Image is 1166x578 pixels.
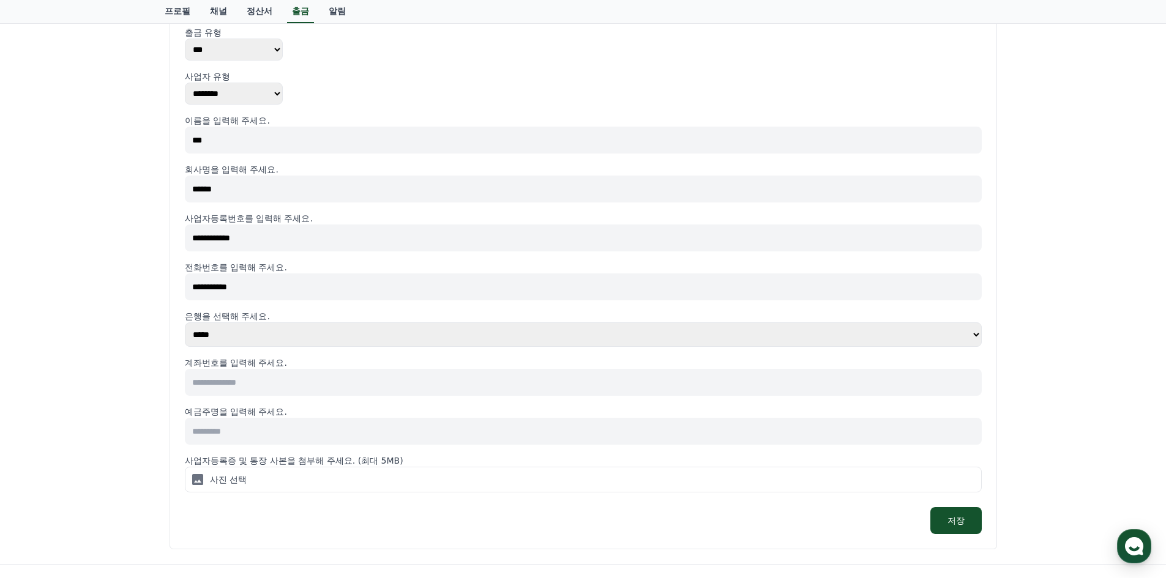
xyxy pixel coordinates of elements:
[185,70,982,83] p: 사업자 유형
[185,261,982,273] p: 전화번호를 입력해 주세요.
[112,407,127,417] span: 대화
[930,507,982,534] button: 저장
[185,310,982,322] p: 은행을 선택해 주세요.
[39,406,46,416] span: 홈
[185,406,982,418] p: 예금주명을 입력해 주세요.
[81,388,158,418] a: 대화
[185,26,982,39] p: 출금 유형
[4,388,81,418] a: 홈
[185,163,982,176] p: 회사명을 입력해 주세요.
[189,406,204,416] span: 설정
[210,473,247,486] p: 사진 선택
[158,388,235,418] a: 설정
[185,357,982,369] p: 계좌번호를 입력해 주세요.
[185,114,982,127] p: 이름을 입력해 주세요.
[185,212,982,224] p: 사업자등록번호를 입력해 주세요.
[185,454,982,467] p: 사업자등록증 및 통장 사본을 첨부해 주세요. (최대 5MB)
